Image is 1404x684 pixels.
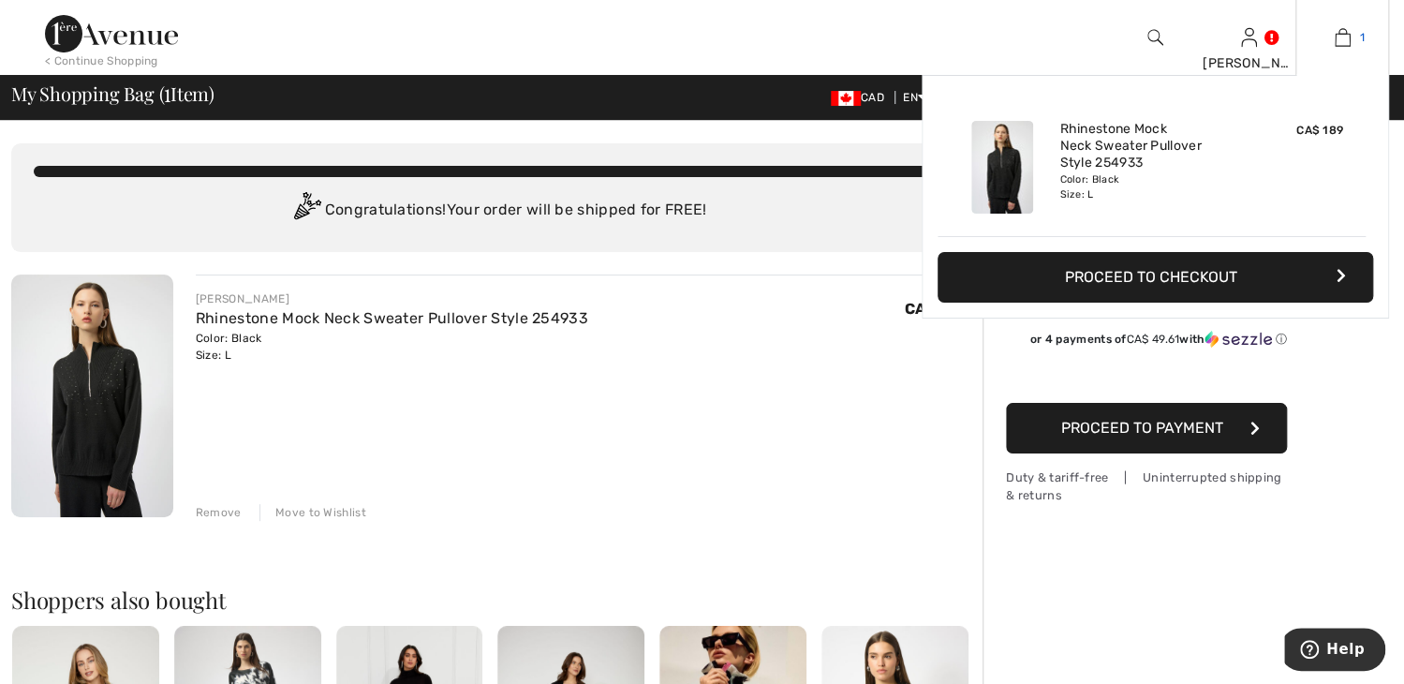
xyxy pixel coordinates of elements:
[196,290,588,307] div: [PERSON_NAME]
[1006,403,1287,454] button: Proceed to Payment
[1296,124,1343,137] span: CA$ 189
[1241,28,1257,46] a: Sign In
[34,192,960,230] div: Congratulations! Your order will be shipped for FREE!
[164,80,170,104] span: 1
[903,91,926,104] span: EN
[259,504,366,521] div: Move to Wishlist
[288,192,325,230] img: Congratulation2.svg
[1059,121,1244,172] a: Rhinestone Mock Neck Sweater Pullover Style 254933
[1006,468,1287,504] div: Duty & tariff-free | Uninterrupted shipping & returns
[971,121,1033,214] img: Rhinestone Mock Neck Sweater Pullover Style 254933
[196,504,242,521] div: Remove
[1360,29,1365,46] span: 1
[11,588,983,611] h2: Shoppers also bought
[196,309,588,327] a: Rhinestone Mock Neck Sweater Pullover Style 254933
[196,330,588,364] div: Color: Black Size: L
[1296,26,1388,49] a: 1
[1241,26,1257,49] img: My Info
[938,252,1373,303] button: Proceed to Checkout
[905,300,968,318] span: CA$ 189
[45,15,178,52] img: 1ère Avenue
[45,52,158,69] div: < Continue Shopping
[11,84,214,103] span: My Shopping Bag ( Item)
[1059,172,1244,202] div: Color: Black Size: L
[1335,26,1351,49] img: My Bag
[11,275,173,517] img: Rhinestone Mock Neck Sweater Pullover Style 254933
[831,91,892,104] span: CAD
[1147,26,1163,49] img: search the website
[1284,628,1385,675] iframe: Opens a widget where you can find more information
[1061,419,1223,437] span: Proceed to Payment
[831,91,861,106] img: Canadian Dollar
[1203,53,1294,73] div: [PERSON_NAME]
